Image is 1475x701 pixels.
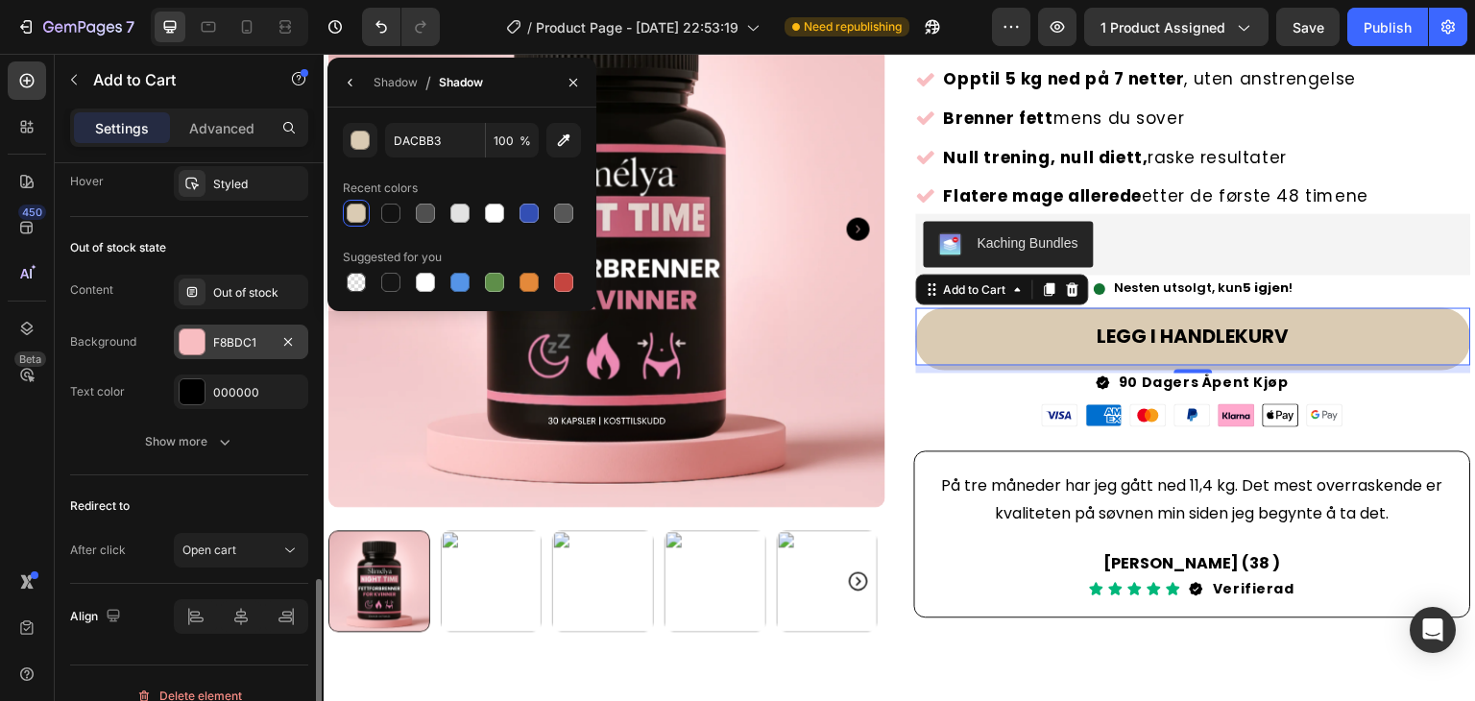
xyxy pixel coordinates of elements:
div: Redirect to [70,497,130,515]
strong: Flatere mage allerede [620,130,819,153]
strong: Opptil 5 kg ned på 7 netter [620,12,861,36]
p: På tre måneder har jeg gått ned 11,4 kg. Det mest overraskende er kvaliteten på søvnen min siden ... [608,419,1130,474]
p: 7 [126,15,134,38]
button: 1 product assigned [1084,8,1269,46]
span: / [527,17,532,37]
button: 7 [8,8,143,46]
span: Nesten utsolgt, kun ! [791,224,970,242]
b: 5 igjen [920,224,966,242]
span: Product Page - [DATE] 22:53:19 [536,17,738,37]
div: Show more [145,432,234,451]
div: Add to Cart [617,227,687,244]
span: / [425,71,431,94]
div: Content [70,281,113,299]
span: Need republishing [804,18,902,36]
div: Rich Text Editor. Editing area: main [617,46,1049,82]
button: Kaching Bundles [600,167,770,213]
div: Shadow [439,74,483,91]
div: 000000 [213,384,303,401]
div: Beta [14,351,46,367]
div: After click [70,542,126,559]
button: Show more [70,424,308,459]
span: Save [1293,19,1324,36]
div: Rich Text Editor. Editing area: main [617,85,1049,121]
span: Open cart [182,543,236,557]
div: Hover [70,173,104,190]
input: Eg: FFFFFF [385,123,485,157]
div: Open Intercom Messenger [1410,607,1456,653]
button: Carousel Next Arrow [523,516,546,539]
p: Settings [95,118,149,138]
p: Verifierad [890,528,972,542]
div: Shadow [374,74,418,91]
p: etter de første 48 timene [620,127,1046,157]
button: Save [1276,8,1340,46]
img: KachingBundles.png [616,179,639,202]
div: 450 [18,205,46,220]
div: Out of stock state [70,239,166,256]
div: Align [70,604,125,630]
button: Carousel Next Arrow [523,163,546,186]
p: raske resultater [620,88,1046,118]
div: Publish [1364,17,1412,37]
strong: Brenner fett [620,52,730,75]
div: Rich Text Editor. Editing area: main [617,7,1049,42]
div: Kaching Bundles [654,179,755,199]
div: Styled [213,176,303,193]
p: Advanced [189,118,254,138]
div: Recent colors [343,180,418,197]
div: Text color [70,383,125,400]
div: Out of stock [213,284,303,302]
div: Background [70,333,136,350]
p: 90 Dagers Åpent Kjøp [796,322,966,335]
div: LEGG I HANDLEKURV [774,271,966,294]
button: LEGG I HANDLEKURV [592,254,1148,311]
strong: [PERSON_NAME] (38 ) [781,498,957,520]
iframe: Design area [324,54,1475,701]
span: % [520,133,531,150]
p: , uten anstrengelse [620,10,1046,39]
p: Add to Cart [93,68,256,91]
span: 1 product assigned [1100,17,1225,37]
strong: Null trening, null diett, [620,91,825,114]
div: Suggested for you [343,249,442,266]
p: mens du sover [620,49,1046,79]
div: Undo/Redo [362,8,440,46]
button: Open cart [174,533,308,568]
button: Publish [1347,8,1428,46]
div: F8BDC1 [213,334,269,351]
div: Rich Text Editor. Editing area: main [617,124,1049,159]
